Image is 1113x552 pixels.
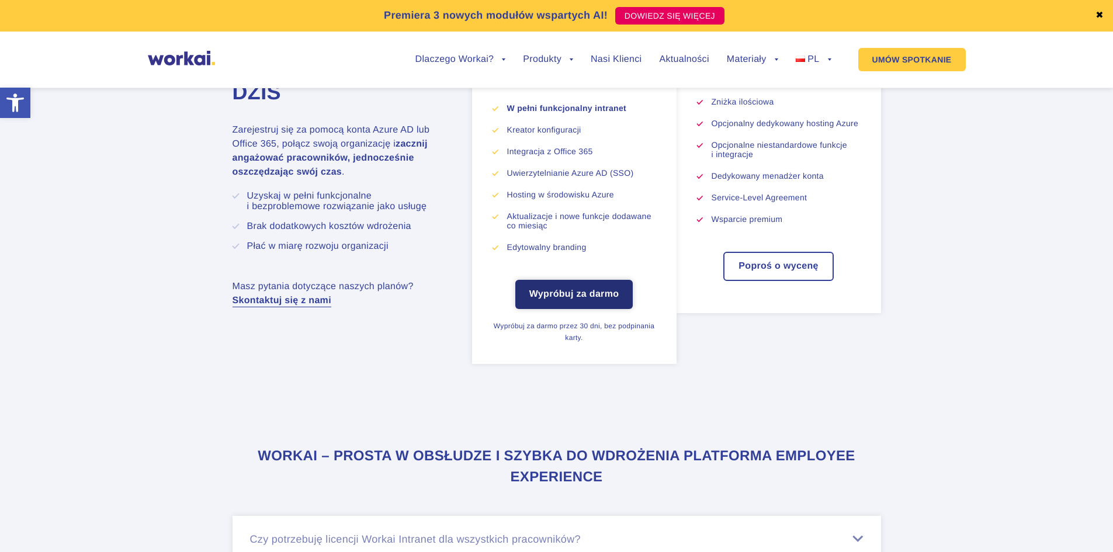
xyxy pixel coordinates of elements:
[712,193,861,202] li: Service-Level Agreement
[507,168,656,178] li: Uwierzytelnianie Azure AD (SSO)
[507,211,656,230] li: Aktualizacje i nowe funkcje dodawane co miesiąc
[6,452,321,546] iframe: Popup CTA
[233,123,443,179] p: Zarejestruj się za pomocą konta Azure AD lub Office 365, połącz swoją organizację i .
[523,55,573,64] a: Produkty
[712,97,861,106] li: Zniżka ilościowa
[507,103,627,113] strong: W pełni funkcjonalny intranet
[233,296,331,305] a: Skontaktuj się z nami
[507,125,656,134] li: Kreator konfiguracji
[507,242,656,252] li: Edytowalny branding
[724,253,832,280] a: Poproś o wycenę
[247,191,443,212] li: Uzyskaj w pełni funkcjonalne i bezproblemowe rozwiązanie jako usługę
[712,140,861,159] li: Opcjonalne niestandardowe funkcje i integracje
[659,55,709,64] a: Aktualności
[384,8,608,23] p: Premiera 3 nowych modułów wspartych AI!
[807,54,819,64] span: PL
[615,7,724,25] a: DOWIEDZ SIĘ WIĘCEJ
[858,48,966,71] a: UMÓW SPOTKANIE
[507,147,656,156] li: Integracja z Office 365
[1095,11,1104,20] a: ✖
[727,55,778,64] a: Materiały
[507,190,656,199] li: Hosting w środowisku Azure
[493,321,656,343] div: Wypróbuj za darmo przez 30 dni, bez podpinania karty.
[233,280,443,308] p: Masz pytania dotyczące naszych planów?
[712,214,861,224] li: Wsparcie premium
[712,119,861,128] li: Opcjonalny dedykowany hosting Azure
[233,446,881,488] h3: Workai – prosta w obsłudze i szybka do wdrożenia Platforma Employee Experience
[247,241,443,252] li: Płać w miarę rozwoju organizacji
[415,55,506,64] a: Dlaczego Workai?
[591,55,642,64] a: Nasi Klienci
[515,280,633,309] a: Wypróbuj za darmo
[247,221,443,232] li: Brak dodatkowych kosztów wdrożenia
[250,533,864,546] div: Czy potrzebuję licencji Workai Intranet dla wszystkich pracowników?
[712,171,861,180] li: Dedykowany menadżer konta
[233,139,428,177] strong: zacznij angażować pracowników, jednocześnie oszczędzając swój czas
